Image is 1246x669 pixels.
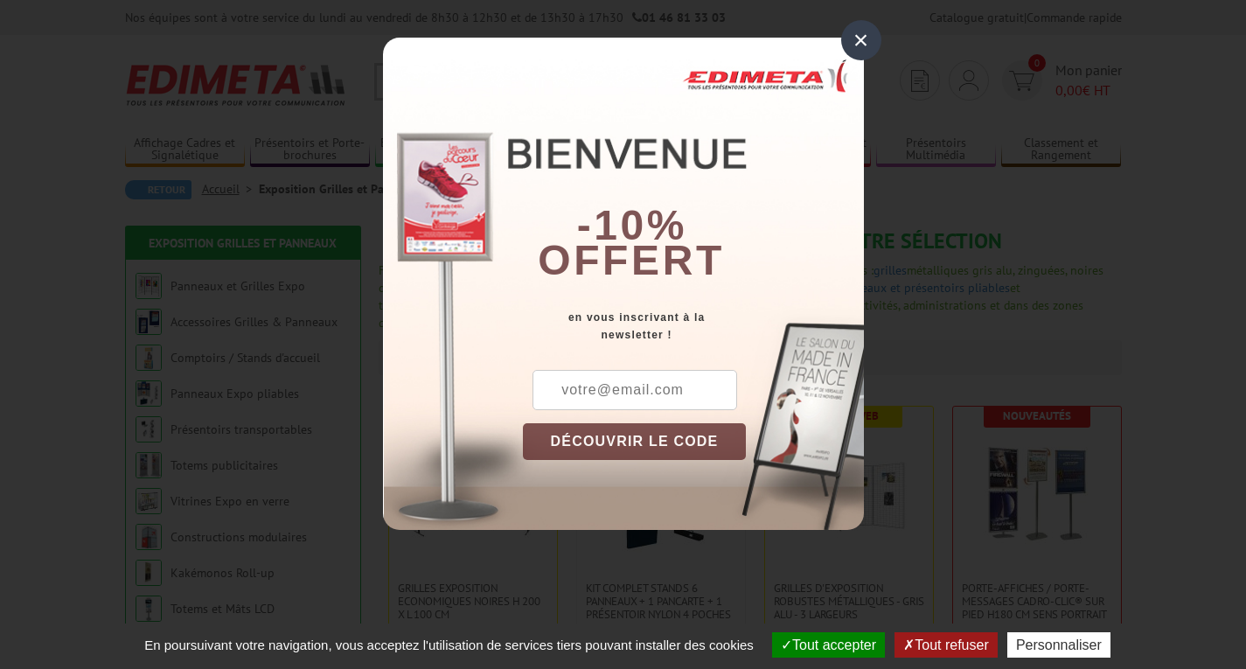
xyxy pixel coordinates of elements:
button: Personnaliser (fenêtre modale) [1007,632,1110,658]
input: votre@email.com [533,370,737,410]
span: En poursuivant votre navigation, vous acceptez l'utilisation de services tiers pouvant installer ... [136,638,762,652]
b: -10% [577,202,687,248]
button: DÉCOUVRIR LE CODE [523,423,747,460]
button: Tout accepter [772,632,885,658]
div: × [841,20,881,60]
button: Tout refuser [894,632,997,658]
div: en vous inscrivant à la newsletter ! [523,309,864,344]
font: offert [538,237,725,283]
